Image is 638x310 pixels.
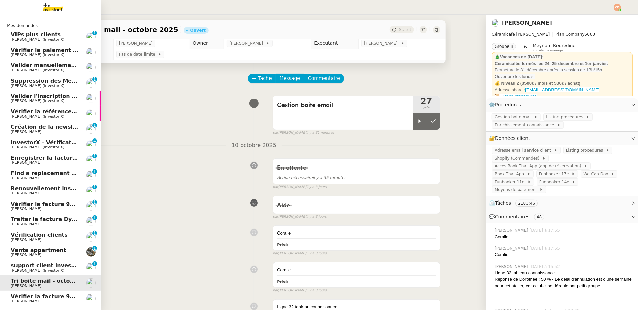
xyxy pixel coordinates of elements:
[306,214,327,220] span: il y a 3 jours
[92,169,97,174] nz-badge-sup: 1
[495,200,511,206] span: Tâches
[539,179,572,185] span: Funbooker 14e
[11,155,134,161] span: Enregistrer la facture sur ENERGYTRACK
[92,231,97,236] nz-badge-sup: 1
[489,200,543,206] span: ⏲️
[11,47,109,53] span: Vérifier le paiement de 14 euros
[11,191,41,195] span: [PERSON_NAME]
[86,63,96,72] img: users%2FUWPTPKITw0gpiMilXqRXG5g9gXH3%2Favatar%2F405ab820-17f5-49fd-8f81-080694535f4d
[93,154,96,160] p: 1
[495,170,527,177] span: Book That App
[495,102,521,107] span: Procédures
[11,207,41,211] span: [PERSON_NAME]
[11,99,64,103] span: [PERSON_NAME] (Investor X)
[585,32,595,37] span: 5000
[495,179,527,185] span: Funbooker 11e
[311,38,359,49] td: Exécutant
[93,138,96,145] p: 4
[304,74,344,83] button: Commentaire
[93,185,96,191] p: 1
[495,135,530,141] span: Données client
[11,62,118,68] span: Valider manuellement un paiement
[86,94,96,103] img: users%2FUWPTPKITw0gpiMilXqRXG5g9gXH3%2Favatar%2F405ab820-17f5-49fd-8f81-080694535f4d
[226,141,282,150] span: 10 octobre 2025
[273,214,278,220] span: par
[11,145,64,149] span: [PERSON_NAME] (Investor X)
[492,19,499,27] img: users%2F9mvJqJUvllffspLsQzytnd0Nt4c2%2Favatar%2F82da88e3-d90d-4e39-b37d-dcb7941179ae
[486,98,638,112] div: ⚙️Procédures
[492,43,516,50] nz-tag: Groupe B
[306,251,327,256] span: il y a 3 jours
[86,263,96,272] img: users%2FUWPTPKITw0gpiMilXqRXG5g9gXH3%2Favatar%2F405ab820-17f5-49fd-8f81-080694535f4d
[3,22,42,29] span: Mes demandes
[93,215,96,221] p: 1
[273,288,278,293] span: par
[273,288,327,293] small: [PERSON_NAME]
[413,105,440,111] span: min
[86,78,96,88] img: users%2FUWPTPKITw0gpiMilXqRXG5g9gXH3%2Favatar%2F405ab820-17f5-49fd-8f81-080694535f4d
[364,40,400,47] span: [PERSON_NAME]
[11,84,64,88] span: [PERSON_NAME] (Investor X)
[11,299,41,303] span: [PERSON_NAME]
[276,74,304,83] button: Message
[86,247,96,257] img: 390d5429-d57e-4c9b-b625-ae6f09e29702
[486,210,638,223] div: 💬Commentaires 48
[93,261,96,268] p: 1
[11,247,66,253] span: Vente appartment
[86,48,96,57] img: users%2FUWPTPKITw0gpiMilXqRXG5g9gXH3%2Favatar%2F405ab820-17f5-49fd-8f81-080694535f4d
[273,184,278,190] span: par
[495,67,602,72] span: Fermeture le 31 décembre après la session de 13h/15h
[11,53,64,57] span: [PERSON_NAME] (Investor X)
[533,43,575,52] app-user-label: Knowledge manager
[11,222,41,226] span: [PERSON_NAME]
[86,170,96,180] img: users%2Fvjxz7HYmGaNTSE4yF5W2mFwJXra2%2Favatar%2Ff3aef901-807b-4123-bf55-4aed7c5d6af5
[273,184,327,190] small: [PERSON_NAME]
[11,216,86,222] span: Traiter la facture Dynata
[11,253,41,257] span: [PERSON_NAME]
[495,245,530,251] span: [PERSON_NAME]
[86,155,96,164] img: users%2FHIWaaSoTa5U8ssS5t403NQMyZZE3%2Favatar%2Fa4be050e-05fa-4f28-bbe7-e7e8e4788720
[495,251,633,258] div: Coralie
[11,262,84,269] span: support client investorX
[273,251,327,256] small: [PERSON_NAME]
[92,77,97,82] nz-badge-sup: 1
[11,130,41,134] span: [PERSON_NAME]
[495,163,584,169] span: Accès Book That App (app de réserrvation)
[399,27,411,32] span: Statut
[502,20,552,26] a: [PERSON_NAME]
[273,251,278,256] span: par
[530,245,561,251] span: [DATE] à 17:55
[11,68,64,72] span: [PERSON_NAME] (Investor X)
[495,61,608,66] strong: Céramicafés fermés les 24, 25 décembre et 1er janvier.
[119,51,158,58] span: Pas de date limite
[583,170,611,177] span: We Can Doo
[489,134,533,142] span: 🔐
[495,263,530,270] span: [PERSON_NAME]
[93,246,96,252] p: 1
[86,294,96,303] img: users%2FHIWaaSoTa5U8ssS5t403NQMyZZE3%2Favatar%2Fa4be050e-05fa-4f28-bbe7-e7e8e4788720
[11,238,41,242] span: [PERSON_NAME]
[277,100,409,111] span: Gestion boite email
[93,169,96,175] p: 1
[492,32,550,37] span: Céramicafé [PERSON_NAME]
[92,200,97,205] nz-badge-sup: 1
[546,114,586,120] span: Listing procédures
[495,155,542,162] span: Shopify (Commandes)
[93,200,96,206] p: 1
[93,31,96,37] p: 1
[489,101,524,109] span: ⚙️
[495,234,633,240] div: Coralie
[495,276,633,289] div: Réponse de Dorothée : 50 % - Le délai d'annulation est d'une semaine pour cet atelier, car celui-...
[495,270,633,276] div: Ligne 32 tableau connaissance
[495,74,535,79] span: Ouverture les lundis.
[86,217,96,226] img: users%2FrxcTinYCQST3nt3eRyMgQ024e422%2Favatar%2Fa0327058c7192f72952294e6843542370f7921c3.jpg
[277,175,313,180] span: Action nécessaire
[273,214,327,220] small: [PERSON_NAME]
[277,280,288,284] b: Privé
[11,139,107,146] span: InvestorX - Vérification des KYC
[495,147,554,154] span: Adresse email service client
[93,77,96,83] p: 1
[539,170,572,177] span: Funbooker 17e
[530,263,561,270] span: [DATE] à 15:52
[86,32,96,41] img: users%2FUWPTPKITw0gpiMilXqRXG5g9gXH3%2Favatar%2F405ab820-17f5-49fd-8f81-080694535f4d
